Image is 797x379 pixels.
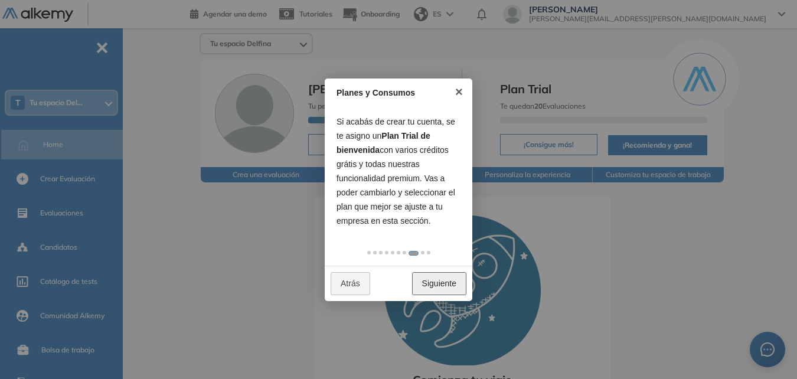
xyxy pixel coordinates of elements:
[337,131,430,155] b: Plan Trial de bienvenida
[446,79,472,105] a: ×
[337,87,448,99] div: Planes y Consumos
[412,272,466,295] a: Siguiente
[337,117,455,226] span: Si acabás de crear tu cuenta, se te asigno un con varios créditos grátis y todas nuestras funcion...
[331,272,370,295] a: Atrás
